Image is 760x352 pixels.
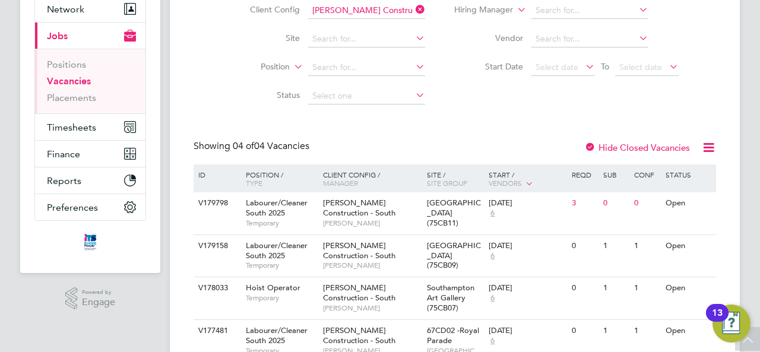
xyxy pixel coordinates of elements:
button: Reports [35,167,145,194]
a: Powered byEngage [65,287,116,310]
span: [GEOGRAPHIC_DATA] (75CB09) [427,240,481,271]
span: Manager [323,178,358,188]
span: 6 [489,336,496,346]
button: Preferences [35,194,145,220]
span: Preferences [47,202,98,213]
span: Select date [536,62,578,72]
input: Search for... [308,2,425,19]
div: Site / [424,164,486,193]
button: Finance [35,141,145,167]
button: Jobs [35,23,145,49]
span: [PERSON_NAME] Construction - South [323,240,395,261]
div: 0 [569,320,600,342]
a: Go to home page [34,233,146,252]
span: Finance [47,148,80,160]
span: Select date [619,62,662,72]
span: Site Group [427,178,467,188]
span: 67CD02 -Royal Parade [427,325,479,345]
div: 0 [569,235,600,257]
div: V177481 [195,320,237,342]
a: Vacancies [47,75,91,87]
div: 1 [631,320,662,342]
div: [DATE] [489,198,566,208]
span: Temporary [246,218,317,228]
span: 6 [489,293,496,303]
div: Conf [631,164,662,185]
div: 0 [569,277,600,299]
a: Positions [47,59,86,70]
span: Vendors [489,178,522,188]
div: 1 [600,235,631,257]
div: Start / [486,164,569,194]
div: 1 [631,235,662,257]
span: Type [246,178,262,188]
div: Sub [600,164,631,185]
div: 0 [600,192,631,214]
span: [PERSON_NAME] Construction - South [323,283,395,303]
input: Search for... [531,2,648,19]
div: 1 [600,277,631,299]
span: Labourer/Cleaner South 2025 [246,240,308,261]
div: 3 [569,192,600,214]
div: V179798 [195,192,237,214]
span: [PERSON_NAME] Construction - South [323,198,395,218]
span: Labourer/Cleaner South 2025 [246,198,308,218]
span: Labourer/Cleaner South 2025 [246,325,308,345]
div: Open [663,277,714,299]
input: Search for... [308,31,425,47]
div: Position / [237,164,320,193]
span: Southampton Art Gallery (75CB07) [427,283,474,313]
label: Position [221,61,290,73]
div: [DATE] [489,283,566,293]
span: 04 of [233,140,254,152]
div: [DATE] [489,241,566,251]
label: Status [232,90,300,100]
span: Hoist Operator [246,283,300,293]
span: Engage [82,297,115,307]
div: Reqd [569,164,600,185]
div: Showing [194,140,312,153]
div: Open [663,320,714,342]
span: 6 [489,208,496,218]
label: Vendor [455,33,523,43]
div: 13 [712,313,723,328]
span: Temporary [246,293,317,303]
a: Placements [47,92,96,103]
div: Client Config / [320,164,424,193]
input: Select one [308,88,425,104]
input: Search for... [531,31,648,47]
div: Open [663,192,714,214]
div: V178033 [195,277,237,299]
label: Hide Closed Vacancies [584,142,690,153]
span: Jobs [47,30,68,42]
label: Client Config [232,4,300,15]
span: [PERSON_NAME] Construction - South [323,325,395,345]
div: Jobs [35,49,145,113]
button: Open Resource Center, 13 new notifications [712,305,750,343]
label: Start Date [455,61,523,72]
input: Search for... [308,59,425,76]
img: itsconstruction-logo-retina.png [82,233,99,252]
span: [GEOGRAPHIC_DATA] (75CB11) [427,198,481,228]
label: Hiring Manager [445,4,513,16]
label: Site [232,33,300,43]
span: To [597,59,613,74]
span: Powered by [82,287,115,297]
div: 1 [600,320,631,342]
span: 04 Vacancies [233,140,309,152]
span: 6 [489,251,496,261]
div: V179158 [195,235,237,257]
span: [PERSON_NAME] [323,261,421,270]
div: 0 [631,192,662,214]
div: 1 [631,277,662,299]
div: ID [195,164,237,185]
span: [PERSON_NAME] [323,218,421,228]
span: Timesheets [47,122,96,133]
span: Network [47,4,84,15]
button: Timesheets [35,114,145,140]
div: Open [663,235,714,257]
span: Reports [47,175,81,186]
span: Temporary [246,261,317,270]
div: Status [663,164,714,185]
div: [DATE] [489,326,566,336]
